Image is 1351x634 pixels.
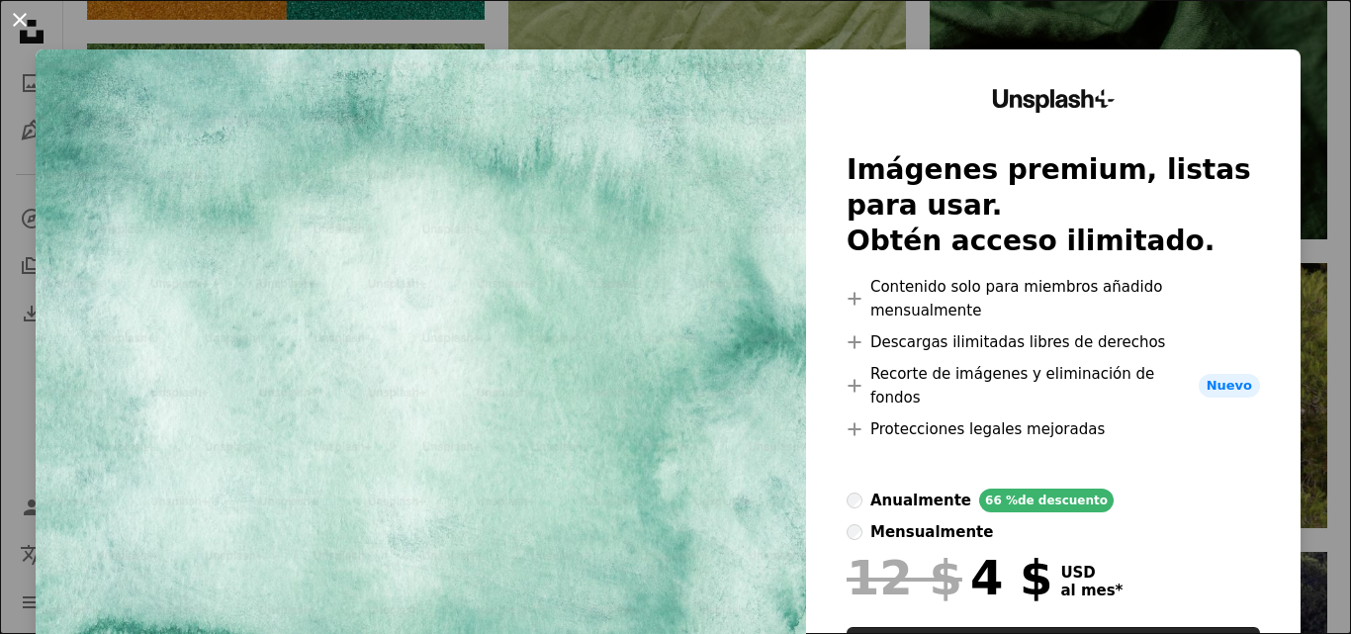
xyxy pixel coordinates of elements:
span: Nuevo [1199,374,1260,398]
input: anualmente66 %de descuento [847,493,862,508]
div: mensualmente [870,520,993,544]
li: Recorte de imágenes y eliminación de fondos [847,362,1260,409]
span: al mes * [1060,582,1123,599]
div: 4 $ [847,552,1052,603]
h2: Imágenes premium, listas para usar. Obtén acceso ilimitado. [847,152,1260,259]
span: 12 $ [847,552,962,603]
li: Protecciones legales mejoradas [847,417,1260,441]
div: 66 % de descuento [979,489,1114,512]
input: mensualmente [847,524,862,540]
li: Descargas ilimitadas libres de derechos [847,330,1260,354]
span: USD [1060,564,1123,582]
div: anualmente [870,489,971,512]
li: Contenido solo para miembros añadido mensualmente [847,275,1260,322]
